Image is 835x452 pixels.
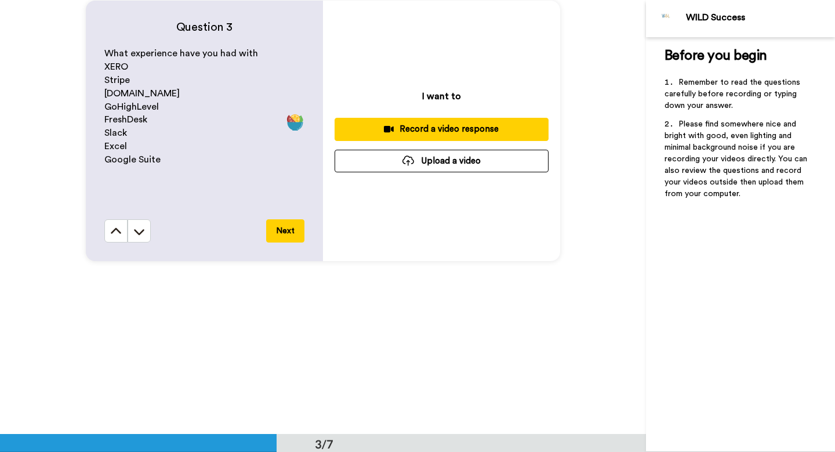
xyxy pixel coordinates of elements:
[665,120,809,198] span: Please find somewhere nice and bright with good, even lighting and minimal background noise if yo...
[422,89,461,103] p: I want to
[104,89,180,98] span: [DOMAIN_NAME]
[104,155,161,164] span: Google Suite
[104,115,147,124] span: FreshDesk
[104,62,128,71] span: XERO
[686,12,834,23] div: WILD Success
[104,128,127,138] span: Slack
[104,142,127,151] span: Excel
[104,19,304,35] h4: Question 3
[104,75,130,85] span: Stripe
[104,49,258,58] span: What experience have you had with
[652,5,680,32] img: Profile Image
[665,49,767,63] span: Before you begin
[344,123,539,135] div: Record a video response
[296,436,352,452] div: 3/7
[266,219,304,243] button: Next
[335,118,549,140] button: Record a video response
[335,150,549,172] button: Upload a video
[104,102,159,111] span: GoHighLevel
[665,78,803,110] span: Remember to read the questions carefully before recording or typing down your answer.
